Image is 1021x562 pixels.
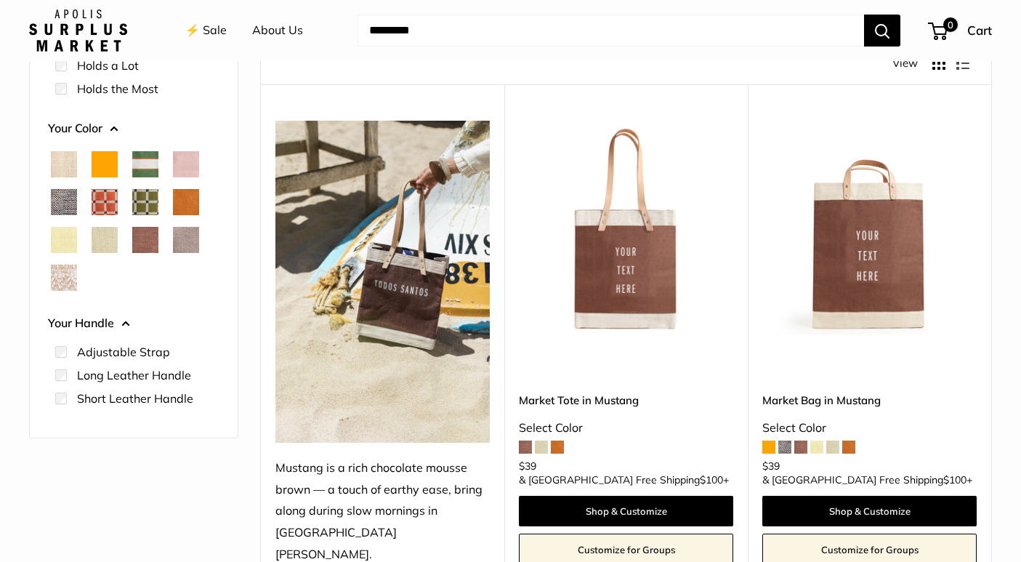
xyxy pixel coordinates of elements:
[762,417,977,439] div: Select Color
[700,473,723,486] span: $100
[892,53,918,73] span: View
[51,151,77,177] button: Natural
[519,392,733,409] a: Market Tote in Mustang
[185,20,227,41] a: ⚡️ Sale
[275,121,490,442] img: Mustang is a rich chocolate mousse brown — a touch of earthy ease, bring along during slow mornin...
[762,496,977,526] a: Shop & Customize
[762,121,977,335] img: Market Bag in Mustang
[519,475,729,485] span: & [GEOGRAPHIC_DATA] Free Shipping +
[77,57,139,74] label: Holds a Lot
[48,118,219,140] button: Your Color
[77,390,193,407] label: Short Leather Handle
[92,189,118,215] button: Chenille Window Brick
[762,392,977,409] a: Market Bag in Mustang
[51,227,77,253] button: Daisy
[943,473,966,486] span: $100
[519,121,733,335] a: Market Tote in MustangMarket Tote in Mustang
[943,17,958,32] span: 0
[132,227,158,253] button: Mustang
[77,343,170,361] label: Adjustable Strap
[173,227,199,253] button: Taupe
[132,151,158,177] button: Court Green
[77,366,191,384] label: Long Leather Handle
[77,80,158,97] label: Holds the Most
[519,417,733,439] div: Select Color
[956,57,969,70] button: Display products as list
[762,475,972,485] span: & [GEOGRAPHIC_DATA] Free Shipping +
[358,15,864,47] input: Search...
[173,189,199,215] button: Cognac
[51,265,77,291] button: White Porcelain
[864,15,900,47] button: Search
[173,151,199,177] button: Blush
[932,57,945,70] button: Display products as grid
[929,19,992,42] a: 0 Cart
[48,313,219,334] button: Your Handle
[132,189,158,215] button: Chenille Window Sage
[762,459,780,473] span: $39
[252,20,303,41] a: About Us
[29,9,127,52] img: Apolis: Surplus Market
[92,151,118,177] button: Orange
[519,496,733,526] a: Shop & Customize
[519,121,733,335] img: Market Tote in Mustang
[51,189,77,215] button: Chambray
[519,459,536,473] span: $39
[967,23,992,38] span: Cart
[762,121,977,335] a: Market Bag in MustangMarket Bag in Mustang
[92,227,118,253] button: Mint Sorbet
